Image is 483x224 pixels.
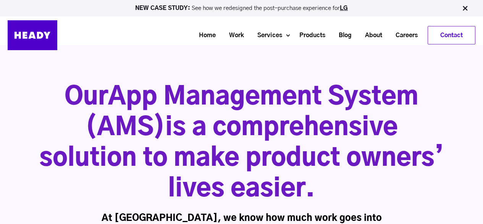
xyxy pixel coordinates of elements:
a: Contact [428,26,475,44]
span: App Management System (AMS) [85,85,418,140]
strong: NEW CASE STUDY: [135,5,192,11]
a: Blog [329,28,355,43]
h1: Our is a comprehensive solution to make product owners’ lives easier. [39,82,444,204]
img: Heady_Logo_Web-01 (1) [8,20,57,50]
a: Services [248,28,286,43]
a: LG [340,5,348,11]
a: Careers [386,28,422,43]
a: Work [220,28,248,43]
div: Navigation Menu [65,26,475,44]
img: Close Bar [461,5,469,12]
a: Home [189,28,220,43]
p: See how we redesigned the post-purchase experience for [3,5,480,11]
a: About [355,28,386,43]
a: Products [290,28,329,43]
